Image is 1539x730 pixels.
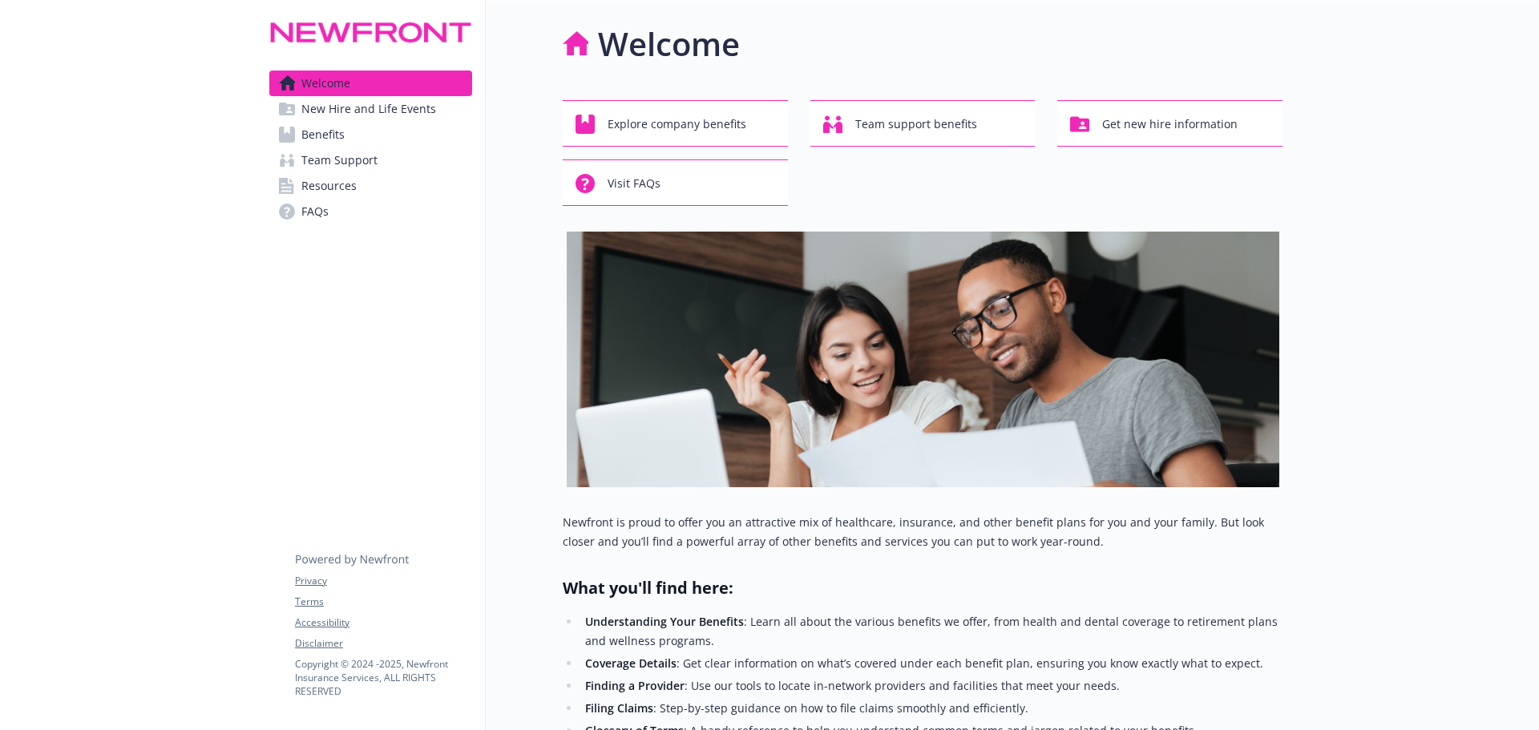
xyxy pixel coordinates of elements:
button: Get new hire information [1057,100,1282,147]
p: Copyright © 2024 - 2025 , Newfront Insurance Services, ALL RIGHTS RESERVED [295,657,471,698]
span: New Hire and Life Events [301,96,436,122]
span: Welcome [301,71,350,96]
h1: Welcome [598,20,740,68]
a: Disclaimer [295,636,471,651]
span: FAQs [301,199,329,224]
h2: What you'll find here: [563,577,1282,599]
button: Explore company benefits [563,100,788,147]
span: Explore company benefits [608,109,746,139]
button: Team support benefits [810,100,1036,147]
li: : Learn all about the various benefits we offer, from health and dental coverage to retirement pl... [580,612,1282,651]
span: Benefits [301,122,345,147]
a: Resources [269,173,472,199]
span: Team Support [301,147,378,173]
span: Visit FAQs [608,168,660,199]
li: : Get clear information on what’s covered under each benefit plan, ensuring you know exactly what... [580,654,1282,673]
strong: Coverage Details [585,655,677,671]
strong: Understanding Your Benefits [585,614,744,629]
span: Get new hire information [1102,109,1238,139]
li: : Use our tools to locate in-network providers and facilities that meet your needs. [580,676,1282,696]
a: Benefits [269,122,472,147]
a: Accessibility [295,615,471,630]
a: FAQs [269,199,472,224]
img: overview page banner [567,232,1279,487]
li: : Step-by-step guidance on how to file claims smoothly and efficiently. [580,699,1282,718]
button: Visit FAQs [563,159,788,206]
strong: Filing Claims [585,700,653,716]
p: Newfront is proud to offer you an attractive mix of healthcare, insurance, and other benefit plan... [563,513,1282,551]
a: Welcome [269,71,472,96]
a: Privacy [295,574,471,588]
span: Resources [301,173,357,199]
span: Team support benefits [855,109,977,139]
a: Team Support [269,147,472,173]
a: Terms [295,595,471,609]
strong: Finding a Provider [585,678,685,693]
a: New Hire and Life Events [269,96,472,122]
